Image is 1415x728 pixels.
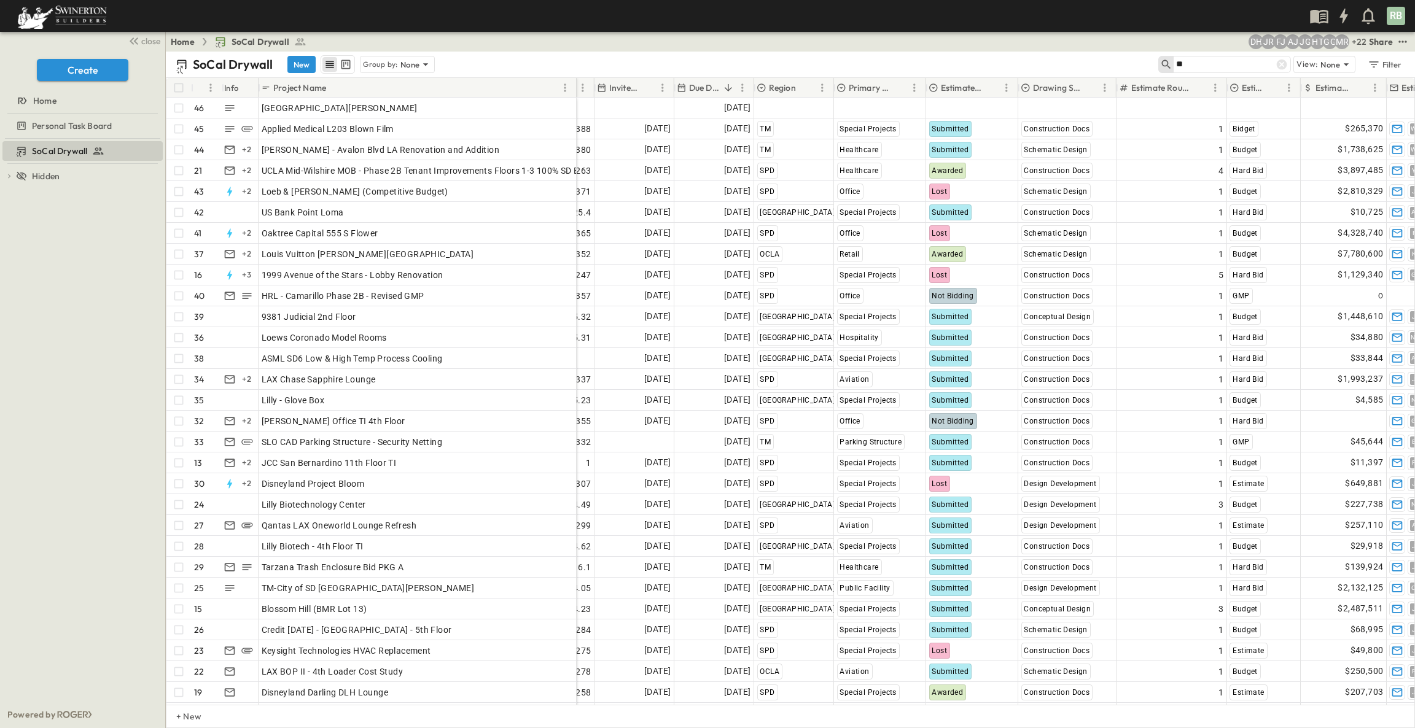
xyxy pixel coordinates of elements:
[171,36,195,48] a: Home
[644,476,671,490] span: [DATE]
[849,82,891,94] p: Primary Market
[760,166,774,175] span: SPD
[1369,36,1393,48] div: Share
[1024,438,1090,446] span: Construction Docs
[1338,142,1383,157] span: $1,738,625
[586,457,591,469] span: 1
[932,166,963,175] span: Awarded
[1335,34,1349,49] div: Meghana Raj (meghana.raj@swinerton.com)
[1195,81,1208,95] button: Sort
[262,373,376,385] span: LAX Chase Sapphire Lounge
[840,459,896,467] span: Special Projects
[194,457,202,469] p: 13
[321,55,355,74] div: table view
[724,122,750,136] span: [DATE]
[724,476,750,490] span: [DATE]
[644,268,671,282] span: [DATE]
[194,102,204,114] p: 46
[760,396,835,405] span: [GEOGRAPHIC_DATA]
[760,292,774,300] span: SPD
[2,92,160,109] a: Home
[840,354,896,363] span: Special Projects
[932,229,947,238] span: Lost
[644,142,671,157] span: [DATE]
[1338,226,1383,240] span: $4,328,740
[194,227,201,239] p: 41
[932,271,947,279] span: Lost
[575,227,591,239] span: 365
[1351,455,1384,470] span: $11,397
[1218,227,1223,239] span: 1
[760,125,771,133] span: TM
[1024,145,1087,154] span: Schematic Design
[1395,34,1410,49] button: test
[1024,375,1090,384] span: Construction Docs
[1345,122,1383,136] span: $265,370
[262,269,443,281] span: 1999 Avenue of the Stars - Lobby Renovation
[240,226,254,241] div: + 2
[262,123,394,135] span: Applied Medical L203 Blown Film
[724,101,750,115] span: [DATE]
[1322,34,1337,49] div: Gerrad Gerber (gerrad.gerber@swinerton.com)
[262,227,378,239] span: Oaktree Capital 555 S Flower
[932,208,969,217] span: Submitted
[1218,144,1223,156] span: 1
[262,290,424,302] span: HRL - Camarillo Phase 2B - Revised GMP
[196,81,209,95] button: Sort
[932,375,969,384] span: Submitted
[644,414,671,428] span: [DATE]
[1363,56,1405,73] button: Filter
[840,229,860,238] span: Office
[287,56,316,73] button: New
[840,417,860,425] span: Office
[724,393,750,407] span: [DATE]
[932,187,947,196] span: Lost
[262,311,356,323] span: 9381 Judicial 2nd Floor
[32,120,112,132] span: Personal Task Board
[1024,459,1090,467] span: Construction Docs
[240,268,254,282] div: + 3
[1310,34,1325,49] div: Haaris Tahmas (haaris.tahmas@swinerton.com)
[194,123,204,135] p: 45
[262,185,448,198] span: Loeb & [PERSON_NAME] (Competitive Budget)
[1218,436,1223,448] span: 1
[840,438,902,446] span: Parking Structure
[840,145,878,154] span: Healthcare
[724,142,750,157] span: [DATE]
[644,205,671,219] span: [DATE]
[1386,6,1406,26] button: RB
[894,81,907,95] button: Sort
[232,36,289,48] span: SoCal Drywall
[760,208,835,217] span: [GEOGRAPHIC_DATA]
[1024,271,1090,279] span: Construction Docs
[33,95,57,107] span: Home
[575,248,591,260] span: 352
[2,116,163,136] div: Personal Task Boardtest
[1218,269,1223,281] span: 5
[15,3,109,29] img: 6c363589ada0b36f064d841b69d3a419a338230e66bb0a533688fa5cc3e9e735.png
[760,479,774,488] span: SPD
[689,82,719,94] p: Due Date
[815,80,830,95] button: Menu
[1233,438,1249,446] span: GMP
[1282,80,1296,95] button: Menu
[575,165,591,177] span: 263
[1024,229,1087,238] span: Schematic Design
[240,142,254,157] div: + 2
[840,396,896,405] span: Special Projects
[1233,459,1257,467] span: Budget
[644,247,671,261] span: [DATE]
[1033,82,1082,94] p: Drawing Status
[644,122,671,136] span: [DATE]
[222,78,259,98] div: Info
[1354,81,1368,95] button: Sort
[363,58,398,71] p: Group by:
[840,312,896,321] span: Special Projects
[1218,185,1223,198] span: 1
[1351,330,1384,344] span: $34,880
[1316,82,1352,94] p: Estimate Amount
[760,271,774,279] span: SPD
[262,165,603,177] span: UCLA Mid-Wilshire MOB - Phase 2B Tenant Improvements Floors 1-3 100% SD Budget
[1233,312,1257,321] span: Budget
[575,436,591,448] span: 332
